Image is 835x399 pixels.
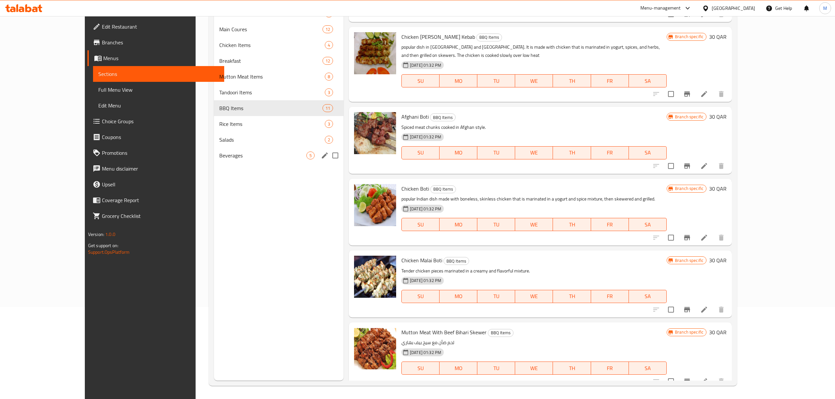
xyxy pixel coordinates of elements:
span: WE [518,364,550,373]
span: 11 [323,105,333,111]
span: TU [480,292,513,301]
button: SA [629,218,667,231]
a: Edit menu item [700,234,708,242]
a: Choice Groups [87,113,224,129]
a: Full Menu View [93,82,224,98]
a: Grocery Checklist [87,208,224,224]
span: 1.0.0 [105,230,115,239]
img: Chicken Boti [354,184,396,226]
span: Branch specific [672,185,706,192]
span: FR [594,76,626,86]
span: [DATE] 01:32 PM [407,349,444,356]
span: FR [594,292,626,301]
span: SA [632,76,664,86]
button: Branch-specific-item [679,230,695,246]
span: MO [442,364,475,373]
button: FR [591,146,629,159]
button: WE [515,218,553,231]
button: TH [553,290,591,303]
button: delete [713,158,729,174]
button: Branch-specific-item [679,158,695,174]
button: TH [553,74,591,87]
span: 8 [325,74,333,80]
a: Menu disclaimer [87,161,224,176]
span: Chicken Boti [401,184,429,194]
button: WE [515,146,553,159]
span: Edit Menu [98,102,219,109]
button: WE [515,362,553,375]
span: BBQ Items [430,114,455,121]
span: SU [404,364,437,373]
span: Menu disclaimer [102,165,219,173]
span: BBQ Items [219,104,322,112]
div: BBQ Items [443,257,469,265]
span: Branch specific [672,257,706,264]
button: Branch-specific-item [679,373,695,389]
span: Afghani Boti [401,112,429,122]
div: BBQ Items [430,185,456,193]
button: SA [629,74,667,87]
span: SA [632,220,664,229]
span: Branch specific [672,34,706,40]
a: Edit Restaurant [87,19,224,35]
span: [DATE] 01:32 PM [407,206,444,212]
span: TU [480,364,513,373]
button: SU [401,74,440,87]
div: Breakfast12 [214,53,344,69]
div: items [322,25,333,33]
span: Sections [98,70,219,78]
div: items [325,73,333,81]
a: Upsell [87,176,224,192]
div: items [325,88,333,96]
span: MO [442,220,475,229]
div: Salads2 [214,132,344,148]
button: TH [553,218,591,231]
span: TH [556,364,588,373]
button: WE [515,290,553,303]
div: BBQ Items [476,34,502,41]
p: لحم ضأن مع سيخ بيف بهاري [401,339,667,347]
a: Coverage Report [87,192,224,208]
span: TU [480,148,513,157]
span: MO [442,148,475,157]
span: SU [404,148,437,157]
span: Salads [219,136,325,144]
span: SU [404,292,437,301]
button: FR [591,290,629,303]
span: 3 [325,121,333,127]
span: WE [518,292,550,301]
h6: 30 QAR [709,32,727,41]
button: SA [629,362,667,375]
span: Choice Groups [102,117,219,125]
span: Branch specific [672,329,706,335]
a: Menus [87,50,224,66]
div: BBQ Items [430,113,456,121]
a: Edit menu item [700,90,708,98]
span: TH [556,76,588,86]
span: Menus [103,54,219,62]
span: Mutton Meat With Beef Bihari Skewer [401,327,487,337]
span: [DATE] 01:32 PM [407,134,444,140]
span: Chicken [PERSON_NAME] Kebab [401,32,475,42]
a: Coupons [87,129,224,145]
button: MO [440,218,477,231]
span: Beverages [219,152,306,159]
img: Afghani Boti [354,112,396,154]
div: items [325,120,333,128]
span: MO [442,292,475,301]
button: SU [401,290,440,303]
img: Chicken Reshmi Kebab [354,32,396,74]
div: items [306,152,315,159]
div: items [322,57,333,65]
span: 4 [325,42,333,48]
span: Full Menu View [98,86,219,94]
button: delete [713,86,729,102]
div: BBQ Items [488,329,513,337]
span: FR [594,148,626,157]
span: TH [556,292,588,301]
a: Promotions [87,145,224,161]
span: [DATE] 01:32 PM [407,62,444,68]
div: Main Coures12 [214,21,344,37]
span: Chicken Items [219,41,325,49]
span: Coverage Report [102,196,219,204]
